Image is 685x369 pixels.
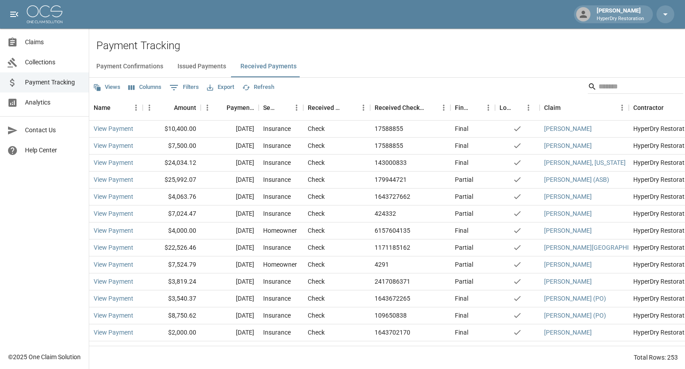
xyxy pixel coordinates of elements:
div: [DATE] [201,205,259,222]
a: View Payment [94,141,133,150]
div: Final [455,124,468,133]
div: $7,500.00 [143,138,201,155]
div: Final/Partial [455,95,469,120]
a: [PERSON_NAME] [544,141,592,150]
div: Received Method [303,95,370,120]
span: Contact Us [25,126,82,135]
button: Sort [561,101,573,114]
div: Partial [455,260,473,269]
div: [DATE] [201,307,259,324]
a: [PERSON_NAME], [US_STATE] [544,158,626,167]
div: [DATE] [201,172,259,189]
div: Check [308,192,325,201]
div: Insurance [263,124,291,133]
button: Menu [437,101,450,114]
div: $22,526.46 [143,239,201,256]
div: Homeowner [263,260,297,269]
button: Sort [214,101,227,114]
div: Check [308,209,325,218]
a: View Payment [94,175,133,184]
div: Final [455,294,468,303]
div: Homeowner [263,226,297,235]
a: [PERSON_NAME][GEOGRAPHIC_DATA] [544,243,652,252]
div: Check [308,175,325,184]
div: 1643685066 [375,345,410,354]
div: 4291 [375,260,389,269]
button: Select columns [126,80,164,94]
button: Show filters [167,80,201,95]
a: View Payment [94,345,133,354]
button: Sort [344,101,357,114]
a: View Payment [94,124,133,133]
div: Check [308,311,325,320]
div: $24,034.12 [143,155,201,172]
div: [DATE] [201,256,259,273]
div: Insurance [263,141,291,150]
span: Help Center [25,146,82,155]
div: Check [308,294,325,303]
div: dynamic tabs [89,56,685,77]
div: 109650838 [375,311,407,320]
div: 424332 [375,209,396,218]
div: 1643727662 [375,192,410,201]
button: Menu [143,101,156,114]
button: Issued Payments [170,56,233,77]
div: Partial [455,175,473,184]
div: Name [94,95,111,120]
a: [PERSON_NAME] [544,192,592,201]
button: Export [205,80,236,94]
button: Refresh [240,80,276,94]
div: Insurance [263,345,291,354]
button: Payment Confirmations [89,56,170,77]
a: [PERSON_NAME] (PO) [544,294,606,303]
div: Search [588,80,683,96]
div: 2417086371 [375,277,410,286]
div: [DATE] [201,189,259,205]
a: [PERSON_NAME] [544,328,592,337]
a: [PERSON_NAME] [544,277,592,286]
a: [PERSON_NAME] [544,260,592,269]
div: Final/Partial [450,95,495,120]
div: Insurance [263,277,291,286]
div: $10,737.73 [143,341,201,358]
div: Final [455,141,468,150]
div: Contractor [633,95,664,120]
div: $4,000.00 [143,222,201,239]
a: View Payment [94,192,133,201]
div: Received Check Number [375,95,425,120]
div: Insurance [263,328,291,337]
div: Final [455,158,468,167]
div: 17588855 [375,124,403,133]
div: Check [308,243,325,252]
div: Check [308,260,325,269]
div: 17588855 [375,141,403,150]
div: $8,750.62 [143,307,201,324]
button: Menu [201,101,214,114]
a: View Payment [94,277,133,286]
div: Insurance [263,209,291,218]
div: Lockbox [495,95,540,120]
div: Insurance [263,192,291,201]
div: Check [308,328,325,337]
div: Final [455,345,468,354]
div: Insurance [263,311,291,320]
div: 1643672265 [375,294,410,303]
div: $7,524.79 [143,256,201,273]
div: Partial [455,192,473,201]
div: [DATE] [201,121,259,138]
div: Amount [143,95,201,120]
h2: Payment Tracking [96,39,685,52]
button: Sort [469,101,482,114]
span: Payment Tracking [25,78,82,87]
button: open drawer [5,5,23,23]
div: Insurance [263,294,291,303]
div: Insurance [263,158,291,167]
div: $7,024.47 [143,205,201,222]
div: 6157604135 [375,226,410,235]
a: View Payment [94,328,133,337]
button: Sort [512,101,524,114]
div: Partial [455,209,473,218]
div: $25,992.07 [143,172,201,189]
div: [DATE] [201,155,259,172]
a: View Payment [94,209,133,218]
